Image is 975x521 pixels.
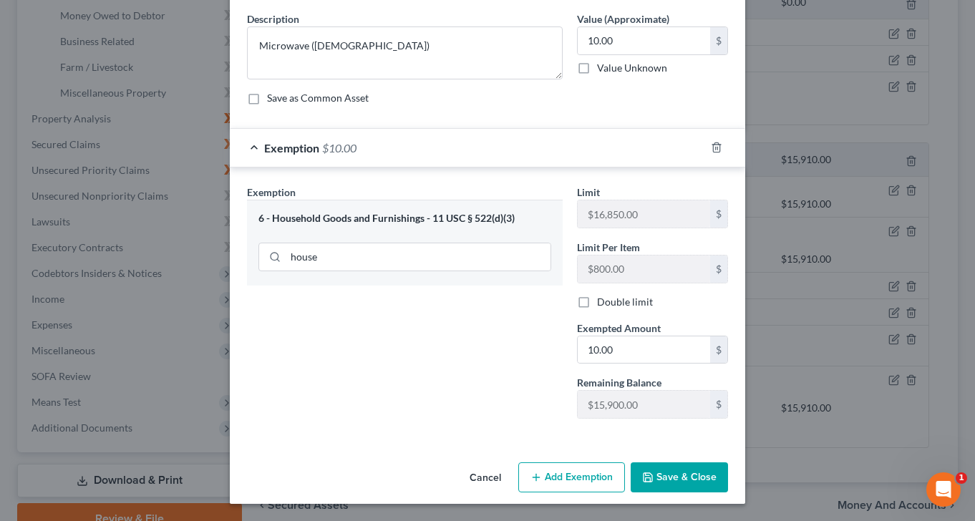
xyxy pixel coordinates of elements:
label: Value (Approximate) [577,11,669,26]
span: 1 [956,472,967,484]
label: Limit Per Item [577,240,640,255]
div: Close [251,6,277,31]
img: Profile image for Katie [41,8,64,31]
label: Double limit [597,295,653,309]
button: Save & Close [631,462,728,492]
div: 6 - Household Goods and Furnishings - 11 USC § 522(d)(3) [258,212,551,225]
span: Exemption [264,141,319,155]
b: 🚨ATTN: [GEOGRAPHIC_DATA] of [US_STATE] [23,122,204,147]
p: Active [69,18,98,32]
span: Description [247,13,299,25]
button: Home [224,6,251,33]
div: $ [710,27,727,54]
button: Gif picker [45,412,57,423]
div: $ [710,336,727,364]
span: Exemption [247,186,296,198]
input: -- [578,255,710,283]
div: $ [710,255,727,283]
div: Katie says… [11,112,275,294]
button: Emoji picker [22,412,34,423]
h1: [PERSON_NAME] [69,7,162,18]
input: 0.00 [578,27,710,54]
label: Save as Common Asset [267,91,369,105]
label: Remaining Balance [577,375,661,390]
div: 🚨ATTN: [GEOGRAPHIC_DATA] of [US_STATE]The court has added a new Credit Counseling Field that we n... [11,112,235,263]
input: -- [578,391,710,418]
input: Search exemption rules... [286,243,550,271]
iframe: Intercom live chat [926,472,961,507]
button: go back [9,6,37,33]
div: [PERSON_NAME] • 19m ago [23,266,144,274]
input: 0.00 [578,336,710,364]
textarea: Message… [12,381,274,406]
div: $ [710,200,727,228]
input: -- [578,200,710,228]
div: $ [710,391,727,418]
span: Exempted Amount [577,322,661,334]
button: Cancel [458,464,513,492]
label: Value Unknown [597,61,667,75]
span: Limit [577,186,600,198]
span: $10.00 [322,141,356,155]
button: Start recording [91,412,102,423]
div: The court has added a new Credit Counseling Field that we need to update upon filing. Please remo... [23,156,223,254]
button: Add Exemption [518,462,625,492]
button: Upload attachment [68,412,79,423]
button: Send a message… [246,406,268,429]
